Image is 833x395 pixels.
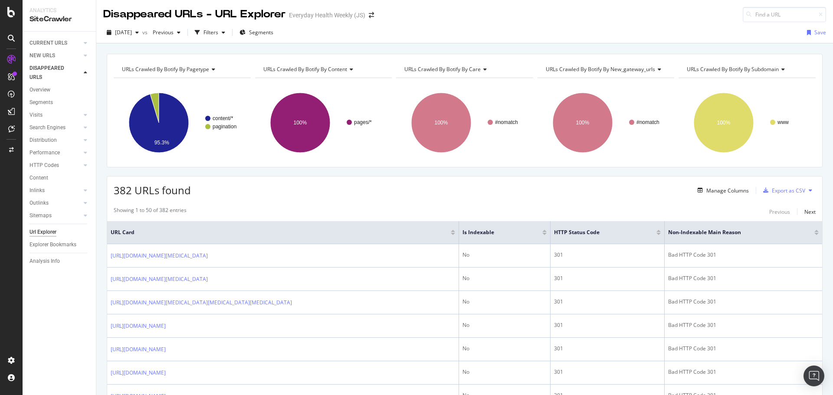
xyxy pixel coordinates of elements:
div: No [462,368,547,376]
div: Outlinks [30,199,49,208]
div: Sitemaps [30,211,52,220]
text: 100% [293,120,307,126]
a: Inlinks [30,186,81,195]
a: Sitemaps [30,211,81,220]
a: Search Engines [30,123,81,132]
div: No [462,298,547,306]
div: NEW URLS [30,51,55,60]
h4: URLs Crawled By Botify By pagetype [120,62,243,76]
a: Explorer Bookmarks [30,240,90,249]
div: Analytics [30,7,89,14]
a: Segments [30,98,90,107]
text: #nomatch [495,119,518,125]
div: Everyday Health Weekly (JS) [289,11,365,20]
div: Bad HTTP Code 301 [668,251,819,259]
text: 100% [576,120,589,126]
a: Distribution [30,136,81,145]
div: Performance [30,148,60,157]
div: Content [30,173,48,183]
div: Export as CSV [772,187,805,194]
span: URLs Crawled By Botify By subdomain [687,65,779,73]
div: Previous [769,208,790,215]
div: SiteCrawler [30,14,89,24]
h4: URLs Crawled By Botify By subdomain [685,62,808,76]
svg: A chart. [538,85,675,160]
a: [URL][DOMAIN_NAME][MEDICAL_DATA][MEDICAL_DATA][MEDICAL_DATA] [111,298,292,307]
div: Analysis Info [30,257,60,266]
span: Is Indexable [462,229,529,236]
span: 2025 Sep. 17th [115,29,132,36]
div: No [462,251,547,259]
svg: A chart. [679,85,816,160]
div: Bad HTTP Code 301 [668,298,819,306]
div: Explorer Bookmarks [30,240,76,249]
div: Inlinks [30,186,45,195]
span: URLs Crawled By Botify By new_gateway_urls [546,65,655,73]
a: [URL][DOMAIN_NAME] [111,345,166,354]
div: No [462,321,547,329]
div: Disappeared URLs - URL Explorer [103,7,285,22]
a: [URL][DOMAIN_NAME] [111,322,166,330]
a: HTTP Codes [30,161,81,170]
a: Content [30,173,90,183]
div: No [462,274,547,282]
span: URL Card [111,229,449,236]
text: pages/* [354,119,372,125]
svg: A chart. [396,85,533,160]
div: Bad HTTP Code 301 [668,368,819,376]
div: No [462,345,547,353]
text: 100% [717,120,731,126]
span: 382 URLs found [114,183,191,197]
text: www [777,119,789,125]
span: Non-Indexable Main Reason [668,229,801,236]
a: [URL][DOMAIN_NAME][MEDICAL_DATA] [111,251,208,260]
div: Overview [30,85,50,95]
h4: URLs Crawled By Botify By content [262,62,384,76]
div: 301 [554,251,661,259]
button: Export as CSV [760,183,805,197]
div: DISAPPEARED URLS [30,64,73,82]
div: HTTP Codes [30,161,59,170]
text: content/* [213,115,233,121]
div: 301 [554,274,661,282]
div: Distribution [30,136,57,145]
text: #nomatch [636,119,659,125]
button: Next [804,206,816,217]
a: [URL][DOMAIN_NAME] [111,369,166,377]
div: Url Explorer [30,228,56,237]
div: Open Intercom Messenger [803,366,824,386]
button: Save [803,26,826,39]
text: 100% [435,120,448,126]
a: Analysis Info [30,257,90,266]
span: URLs Crawled By Botify By care [404,65,481,73]
a: CURRENT URLS [30,39,81,48]
div: 301 [554,321,661,329]
div: Bad HTTP Code 301 [668,345,819,353]
div: Bad HTTP Code 301 [668,274,819,282]
span: URLs Crawled By Botify By content [263,65,347,73]
div: Visits [30,111,43,120]
button: Manage Columns [694,185,749,196]
button: Filters [191,26,229,39]
div: A chart. [114,85,251,160]
svg: A chart. [255,85,392,160]
span: HTTP Status Code [554,229,643,236]
text: 95.3% [154,140,169,146]
button: Segments [236,26,277,39]
a: Overview [30,85,90,95]
a: Visits [30,111,81,120]
div: Next [804,208,816,215]
div: Bad HTTP Code 301 [668,321,819,329]
div: Showing 1 to 50 of 382 entries [114,206,187,217]
text: pagination [213,124,236,130]
a: NEW URLS [30,51,81,60]
a: Outlinks [30,199,81,208]
span: Previous [149,29,174,36]
span: vs [142,29,149,36]
a: Performance [30,148,81,157]
button: Previous [769,206,790,217]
